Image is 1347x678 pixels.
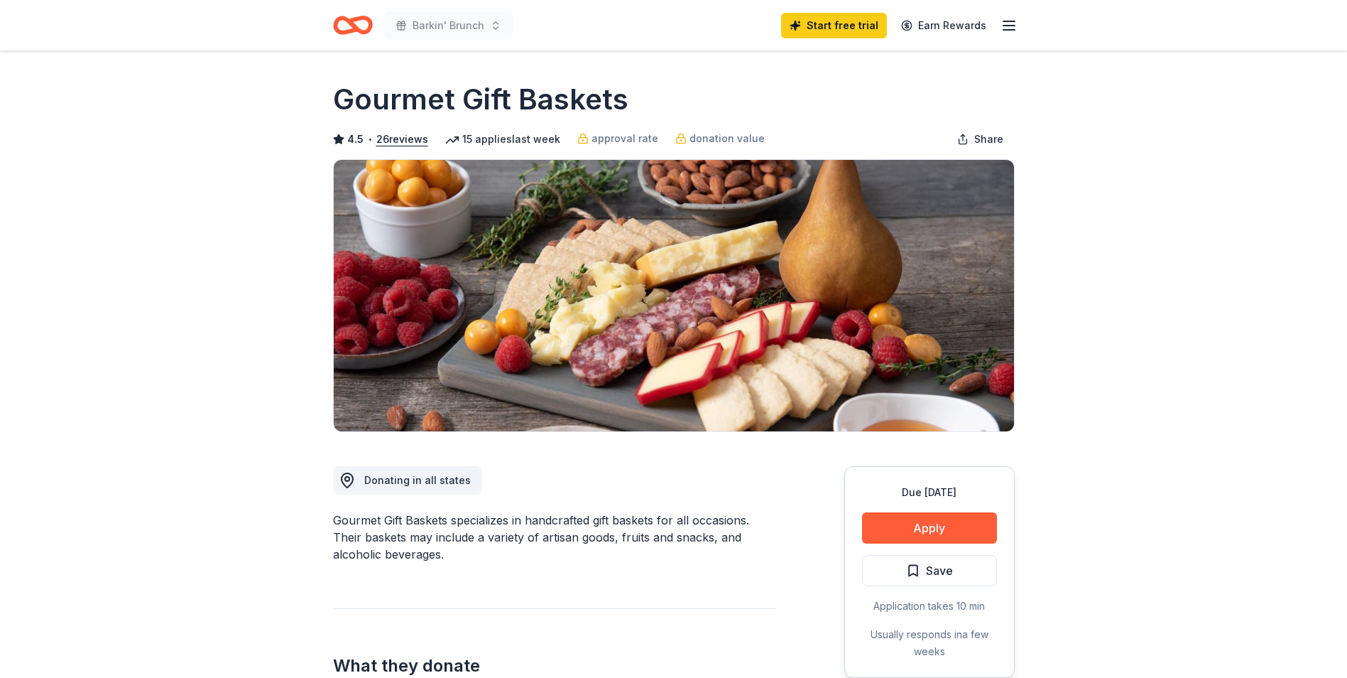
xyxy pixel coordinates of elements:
a: Earn Rewards [893,13,995,38]
h2: What they donate [333,655,776,677]
a: Start free trial [781,13,887,38]
button: Save [862,555,997,586]
span: approval rate [591,130,658,147]
button: 26reviews [376,131,428,148]
a: Home [333,9,373,42]
h1: Gourmet Gift Baskets [333,80,628,119]
span: Save [926,561,953,580]
span: 4.5 [347,131,364,148]
span: Share [974,131,1003,148]
span: donation value [689,130,765,147]
img: Image for Gourmet Gift Baskets [334,160,1014,431]
div: 15 applies last week [445,131,560,148]
button: Barkin' Brunch [384,11,513,40]
button: Share [946,125,1015,154]
span: Donating in all states [364,474,471,486]
div: Due [DATE] [862,484,997,501]
a: approval rate [577,130,658,147]
span: • [367,134,372,145]
button: Apply [862,512,997,544]
a: donation value [675,130,765,147]
div: Application takes 10 min [862,598,997,615]
div: Usually responds in a few weeks [862,626,997,660]
span: Barkin' Brunch [413,17,484,34]
div: Gourmet Gift Baskets specializes in handcrafted gift baskets for all occasions. Their baskets may... [333,512,776,563]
